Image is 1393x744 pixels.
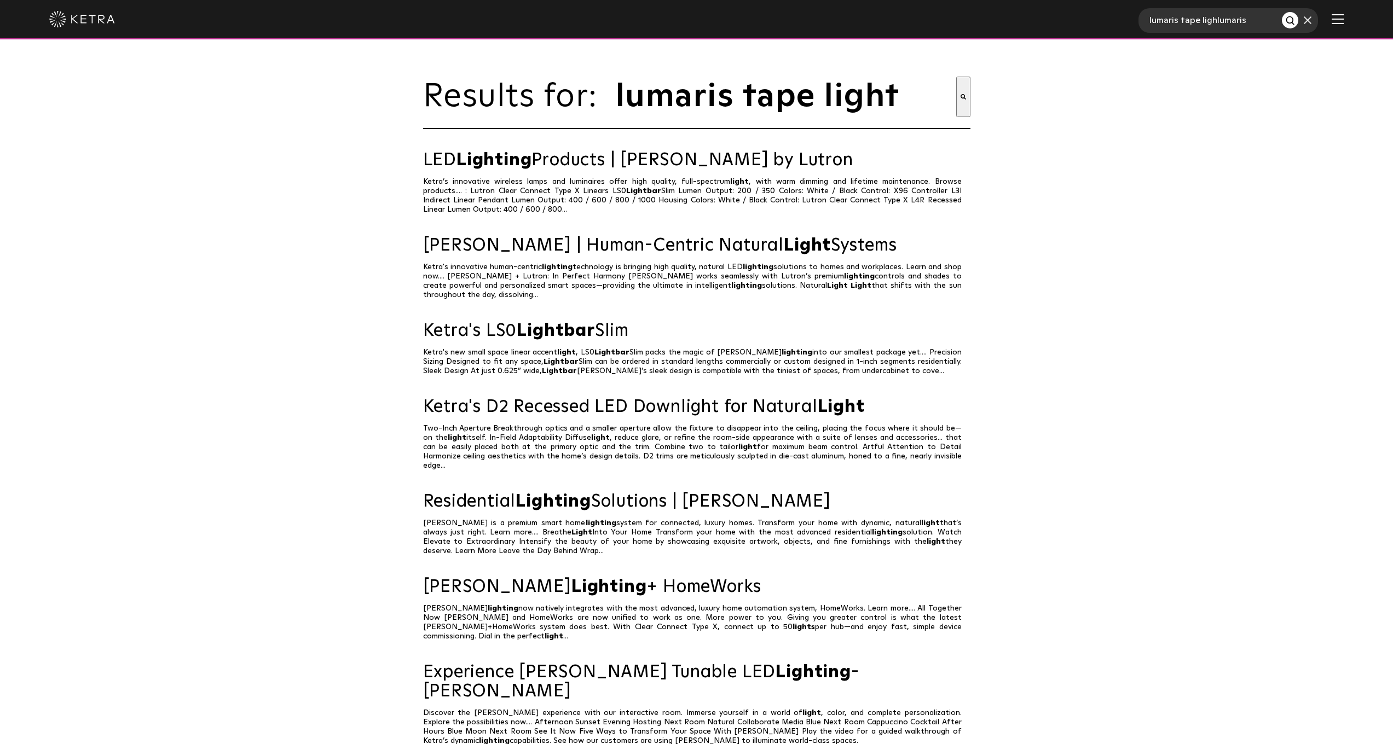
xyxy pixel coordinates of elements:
span: light [730,178,749,185]
p: Two-Inch Aperture Breakthrough optics and a smaller aperture allow the fixture to disappear into ... [423,424,970,470]
span: Light [851,282,871,289]
span: Light [827,282,848,289]
p: [PERSON_NAME] now natively integrates with the most advanced, luxury home automation system, Home... [423,604,970,641]
span: lighting [731,282,762,289]
span: Light [784,237,831,254]
button: Search [956,77,970,117]
span: light [557,348,576,356]
a: ResidentialLightingSolutions | [PERSON_NAME] [423,492,970,512]
img: Hamburger%20Nav.svg [1332,14,1344,24]
p: [PERSON_NAME] is a premium smart home system for connected, luxury homes. Transform your home wit... [423,519,970,556]
span: Lightbar [544,358,579,365]
span: light [545,632,563,640]
a: Ketra's D2 Recessed LED Downlight for NaturalLight [423,398,970,417]
span: Lighting [776,664,851,681]
span: lighting [586,519,616,527]
span: Light [571,528,592,536]
span: Lightbar [626,187,661,195]
span: lighting [844,272,875,280]
a: Ketra's LS0LightbarSlim [423,322,970,341]
span: Lighting [456,152,531,169]
a: LEDLightingProducts | [PERSON_NAME] by Lutron [423,151,970,170]
span: Lightbar [594,348,629,356]
span: light [738,443,757,451]
a: Experience [PERSON_NAME] Tunable LEDLighting- [PERSON_NAME] [423,663,970,701]
span: light [802,709,821,717]
span: lighting [782,348,812,356]
a: [PERSON_NAME] | Human-Centric NaturalLightSystems [423,236,970,255]
p: Ketra's innovative human-centric technology is bringing high quality, natural LED solutions to ho... [423,263,970,300]
button: Search [1282,12,1298,28]
span: light [927,538,945,545]
span: Lightbar [542,367,577,375]
span: light [448,434,466,441]
span: Lighting [516,493,591,510]
p: Ketra's new small space linear accent , LS0 Slim packs the magic of [PERSON_NAME] into our smalle... [423,348,970,376]
span: lighting [743,263,773,271]
input: This is a search field with an auto-suggest feature attached. [615,77,956,117]
span: Lightbar [517,322,594,340]
span: lights [793,623,815,631]
span: Lighting [571,578,646,596]
img: search button [1285,15,1297,27]
span: Results for: [423,80,609,113]
span: lighting [488,605,518,612]
span: Light [818,398,865,416]
a: [PERSON_NAME]Lighting+ HomeWorks [423,578,970,597]
span: lighting [872,528,903,536]
span: light [591,434,610,441]
span: lighting [542,263,573,271]
img: close search form [1304,16,1311,24]
img: ketra-logo-2019-white [49,11,115,27]
p: Ketra’s innovative wireless lamps and luminaires offer high quality, full-spectrum , with warm di... [423,177,970,214]
span: light [921,519,940,527]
